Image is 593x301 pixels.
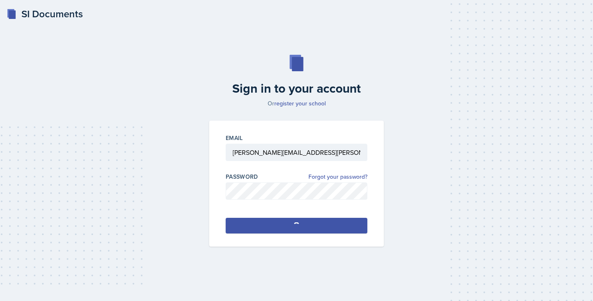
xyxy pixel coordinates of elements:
a: Forgot your password? [308,173,367,181]
a: SI Documents [7,7,83,21]
p: Or [204,99,389,107]
a: register your school [274,99,326,107]
input: Email [226,144,367,161]
h2: Sign in to your account [204,81,389,96]
label: Password [226,173,258,181]
label: Email [226,134,243,142]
